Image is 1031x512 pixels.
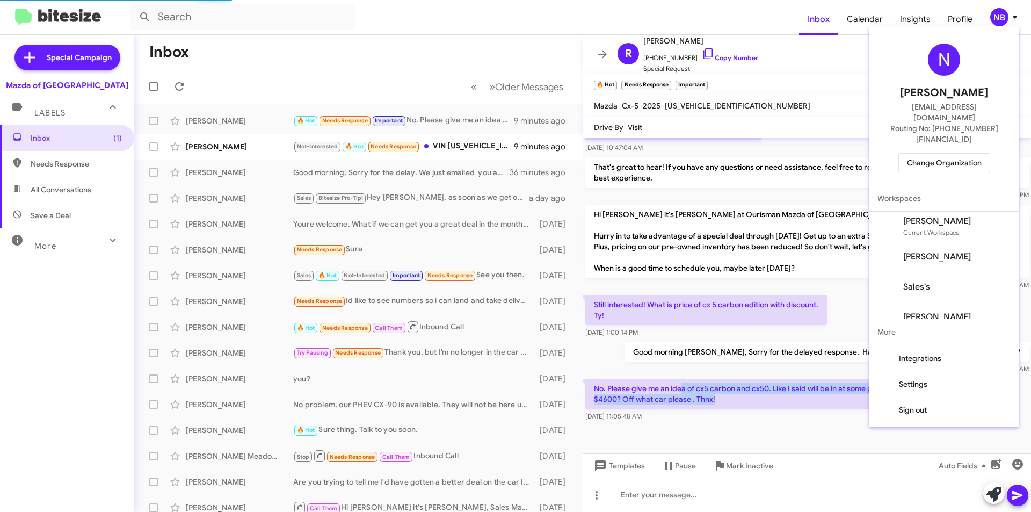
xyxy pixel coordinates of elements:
div: N [928,44,960,76]
span: [PERSON_NAME] [900,84,988,102]
button: Integrations [869,345,1019,371]
span: [PERSON_NAME] [903,216,971,227]
span: [EMAIL_ADDRESS][DOMAIN_NAME] [882,102,1006,123]
span: More [869,319,1019,345]
span: Current Workspace [903,228,960,236]
button: Settings [869,371,1019,397]
span: Sales's [903,282,930,292]
span: Routing No: [PHONE_NUMBER][FINANCIAL_ID] [882,123,1006,145]
button: Sign out [869,397,1019,423]
button: Change Organization [898,153,990,172]
span: Change Organization [907,154,982,172]
span: Workspaces [869,185,1019,211]
span: [PERSON_NAME] [903,312,971,322]
span: [PERSON_NAME] [903,251,971,262]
